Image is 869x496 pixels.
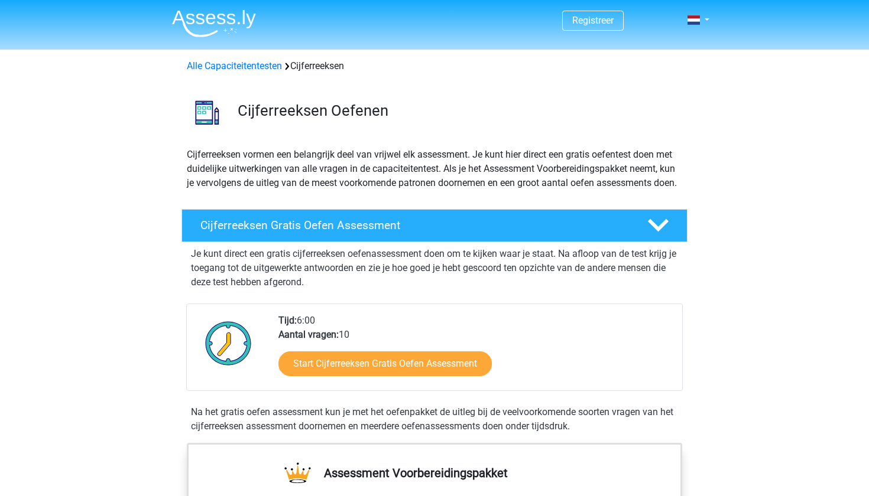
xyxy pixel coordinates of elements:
div: Na het gratis oefen assessment kun je met het oefenpakket de uitleg bij de veelvoorkomende soorte... [186,405,683,433]
div: 6:00 10 [270,314,682,390]
img: Assessly [172,9,256,37]
a: Start Cijferreeksen Gratis Oefen Assessment [278,351,492,376]
img: Klok [199,314,258,373]
a: Registreer [572,15,614,26]
p: Cijferreeksen vormen een belangrijk deel van vrijwel elk assessment. Je kunt hier direct een grat... [187,148,682,190]
p: Je kunt direct een gratis cijferreeksen oefenassessment doen om te kijken waar je staat. Na afloo... [191,247,678,289]
img: cijferreeksen [182,87,232,138]
a: Alle Capaciteitentesten [187,60,282,71]
b: Aantal vragen: [278,329,339,340]
h3: Cijferreeksen Oefenen [238,102,678,120]
div: Cijferreeksen [182,59,687,73]
a: Cijferreeksen Gratis Oefen Assessment [177,209,692,242]
h4: Cijferreeksen Gratis Oefen Assessment [200,218,628,232]
b: Tijd: [278,315,297,326]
